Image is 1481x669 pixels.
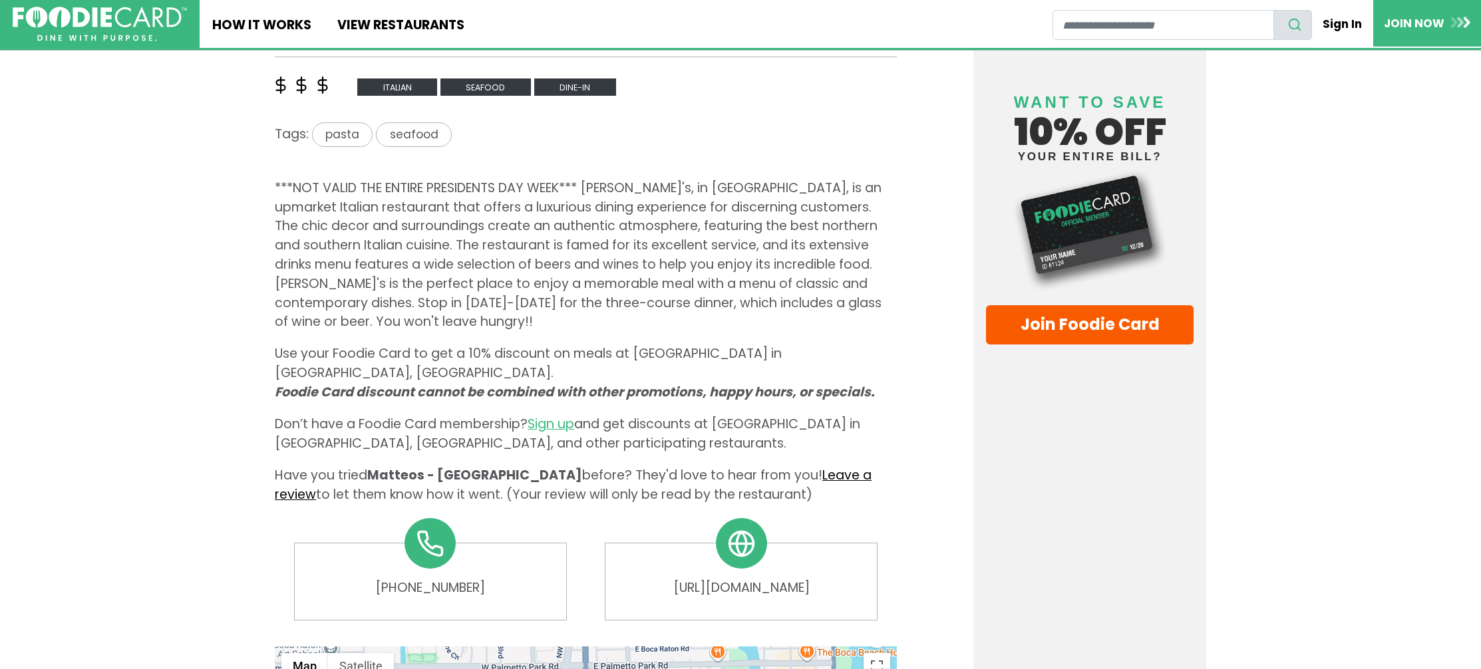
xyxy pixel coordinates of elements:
p: Have you tried before? They'd love to hear from you! to let them know how it went. (Your review w... [275,466,897,505]
p: Don’t have a Foodie Card membership? and get discounts at [GEOGRAPHIC_DATA] in [GEOGRAPHIC_DATA],... [275,415,897,454]
p: Use your Foodie Card to get a 10% discount on meals at [GEOGRAPHIC_DATA] in [GEOGRAPHIC_DATA], [G... [275,344,897,402]
span: Dine-in [534,78,616,96]
span: italian [357,78,437,96]
img: Foodie Card [986,169,1194,292]
a: Sign up [528,415,574,433]
span: seafood [440,78,531,96]
h4: 10% off [986,76,1194,162]
a: italian [357,77,440,95]
img: FoodieCard; Eat, Drink, Save, Donate [13,7,187,42]
div: Tags: [275,122,897,153]
a: Leave a review [275,466,872,503]
span: pasta [312,122,373,147]
span: Want to save [1014,93,1166,111]
input: restaurant search [1053,10,1274,40]
a: seafood [440,77,534,95]
span: seafood [376,122,451,147]
a: Dine-in [534,77,616,95]
span: Matteos - [GEOGRAPHIC_DATA] [367,466,582,484]
small: your entire bill? [986,151,1194,162]
a: [PHONE_NUMBER] [307,579,553,598]
button: search [1273,10,1312,40]
a: Sign In [1312,9,1373,39]
a: [URL][DOMAIN_NAME] [618,579,864,598]
i: Foodie Card discount cannot be combined with other promotions, happy hours, or specials. [275,383,874,401]
a: Join Foodie Card [986,305,1194,344]
a: pasta [309,125,376,143]
p: ***NOT VALID THE ENTIRE PRESIDENTS DAY WEEK*** [PERSON_NAME]'s, in [GEOGRAPHIC_DATA], is an upmar... [275,179,897,332]
a: seafood [376,125,451,143]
